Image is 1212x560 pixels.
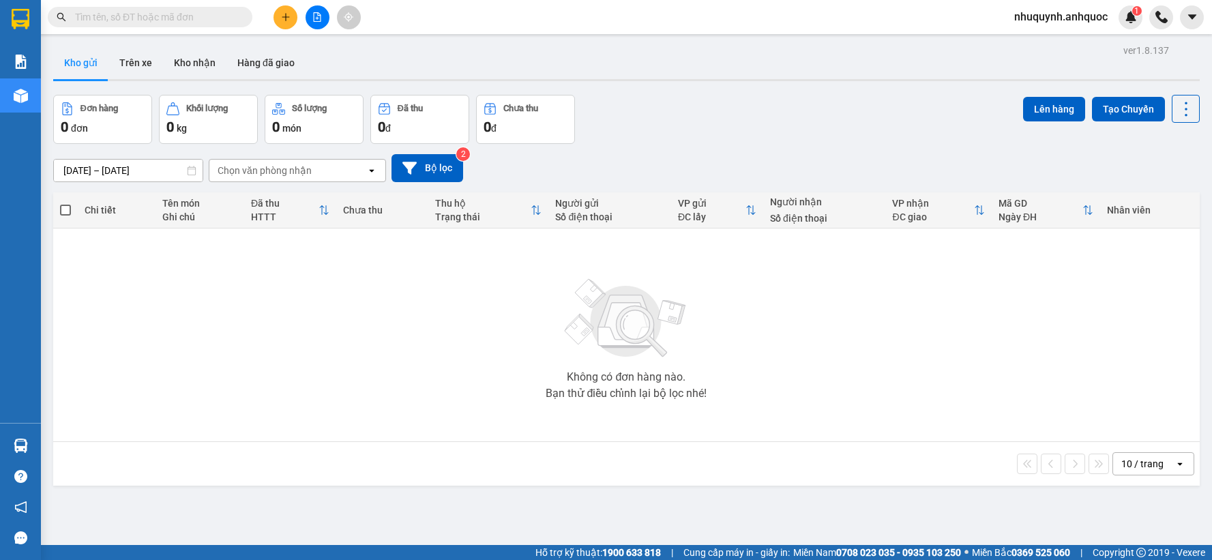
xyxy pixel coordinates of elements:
[1180,5,1204,29] button: caret-down
[1011,547,1070,558] strong: 0369 525 060
[274,5,297,29] button: plus
[186,104,228,113] div: Khối lượng
[344,12,353,22] span: aim
[491,123,497,134] span: đ
[1123,43,1169,58] div: ver 1.8.137
[999,198,1082,209] div: Mã GD
[14,501,27,514] span: notification
[546,388,707,399] div: Bạn thử điều chỉnh lại bộ lọc nhé!
[272,119,280,135] span: 0
[54,160,203,181] input: Select a date range.
[892,211,974,222] div: ĐC giao
[671,192,763,229] th: Toggle SortBy
[251,198,319,209] div: Đã thu
[1132,6,1142,16] sup: 1
[1136,548,1146,557] span: copyright
[602,547,661,558] strong: 1900 633 818
[484,119,491,135] span: 0
[435,198,531,209] div: Thu hộ
[793,545,961,560] span: Miền Nam
[80,104,118,113] div: Đơn hàng
[14,531,27,544] span: message
[281,12,291,22] span: plus
[244,192,336,229] th: Toggle SortBy
[391,154,463,182] button: Bộ lọc
[476,95,575,144] button: Chưa thu0đ
[503,104,538,113] div: Chưa thu
[683,545,790,560] span: Cung cấp máy in - giấy in:
[770,213,879,224] div: Số điện thoại
[218,164,312,177] div: Chọn văn phòng nhận
[366,165,377,176] svg: open
[312,12,322,22] span: file-add
[1080,545,1082,560] span: |
[1023,97,1085,121] button: Lên hàng
[14,55,28,69] img: solution-icon
[535,545,661,560] span: Hỗ trợ kỹ thuật:
[671,545,673,560] span: |
[885,192,992,229] th: Toggle SortBy
[992,192,1100,229] th: Toggle SortBy
[265,95,364,144] button: Số lượng0món
[1134,6,1139,16] span: 1
[162,211,237,222] div: Ghi chú
[85,205,149,216] div: Chi tiết
[57,12,66,22] span: search
[1121,457,1164,471] div: 10 / trang
[964,550,969,555] span: ⚪️
[678,198,745,209] div: VP gửi
[251,211,319,222] div: HTTT
[108,46,163,79] button: Trên xe
[163,46,226,79] button: Kho nhận
[71,123,88,134] span: đơn
[166,119,174,135] span: 0
[972,545,1070,560] span: Miền Bắc
[343,205,422,216] div: Chưa thu
[14,470,27,483] span: question-circle
[385,123,391,134] span: đ
[306,5,329,29] button: file-add
[567,372,685,383] div: Không có đơn hàng nào.
[770,196,879,207] div: Người nhận
[435,211,531,222] div: Trạng thái
[558,271,694,366] img: svg+xml;base64,PHN2ZyBjbGFzcz0ibGlzdC1wbHVnX19zdmciIHhtbG5zPSJodHRwOi8vd3d3LnczLm9yZy8yMDAwL3N2Zy...
[14,89,28,103] img: warehouse-icon
[12,9,29,29] img: logo-vxr
[162,198,237,209] div: Tên món
[1186,11,1198,23] span: caret-down
[1174,458,1185,469] svg: open
[370,95,469,144] button: Đã thu0đ
[292,104,327,113] div: Số lượng
[159,95,258,144] button: Khối lượng0kg
[1003,8,1119,25] span: nhuquynh.anhquoc
[226,46,306,79] button: Hàng đã giao
[337,5,361,29] button: aim
[456,147,470,161] sup: 2
[1125,11,1137,23] img: icon-new-feature
[428,192,548,229] th: Toggle SortBy
[378,119,385,135] span: 0
[836,547,961,558] strong: 0708 023 035 - 0935 103 250
[53,46,108,79] button: Kho gửi
[14,439,28,453] img: warehouse-icon
[75,10,236,25] input: Tìm tên, số ĐT hoặc mã đơn
[1092,97,1165,121] button: Tạo Chuyến
[1107,205,1192,216] div: Nhân viên
[177,123,187,134] span: kg
[53,95,152,144] button: Đơn hàng0đơn
[398,104,423,113] div: Đã thu
[1155,11,1168,23] img: phone-icon
[282,123,301,134] span: món
[61,119,68,135] span: 0
[999,211,1082,222] div: Ngày ĐH
[678,211,745,222] div: ĐC lấy
[555,211,664,222] div: Số điện thoại
[555,198,664,209] div: Người gửi
[892,198,974,209] div: VP nhận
